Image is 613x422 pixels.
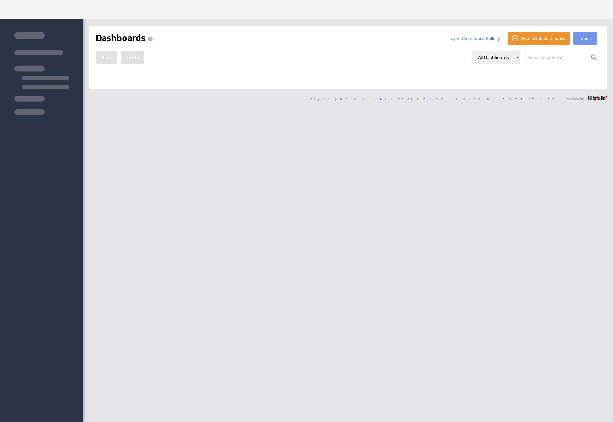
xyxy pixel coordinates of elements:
button: Delete [121,51,144,64]
h1: Dashboards [96,32,155,45]
input: Find a dashboard... [524,51,600,64]
span: Copyright © 2025 [306,97,449,100]
a: Trust & Terms of Use [455,96,559,101]
span: Powered by [565,97,584,100]
button: Open Dashboard Gallery [445,32,505,45]
a: Klipfolio Inc. [380,96,449,101]
button: New blank dashboard [508,32,570,45]
button: Share [96,51,117,64]
img: logo-footer.png [588,96,607,101]
img: skeleton-sidenav.svg [14,32,69,115]
button: Import [573,32,597,45]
